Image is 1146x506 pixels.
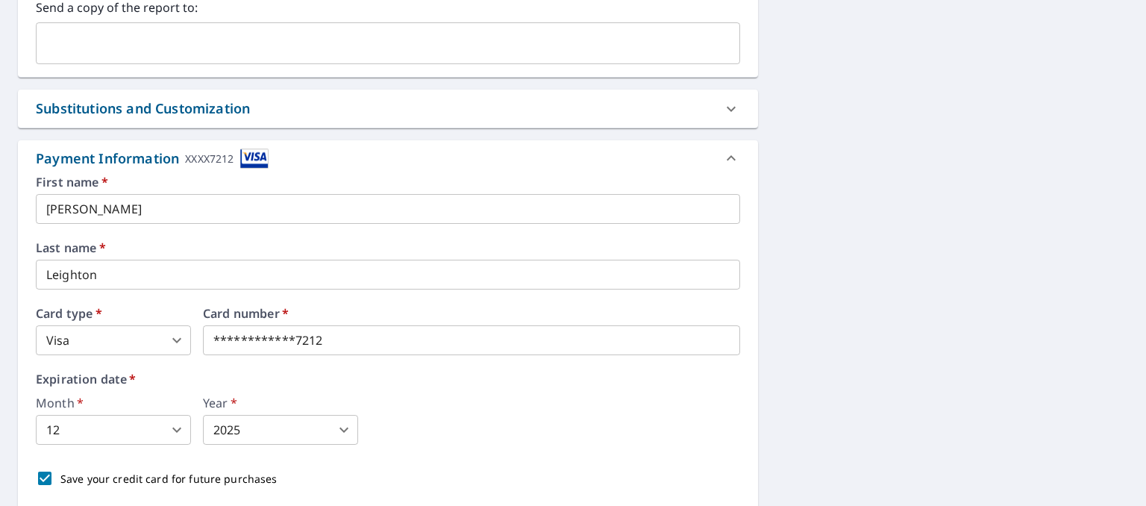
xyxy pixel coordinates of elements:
label: Card type [36,307,191,319]
div: 2025 [203,415,358,445]
p: Save your credit card for future purchases [60,471,278,487]
label: Year [203,397,358,409]
label: First name [36,176,740,188]
label: Month [36,397,191,409]
img: cardImage [240,149,269,169]
div: 12 [36,415,191,445]
label: Card number [203,307,740,319]
div: Payment Information [36,149,269,169]
div: Substitutions and Customization [36,99,250,119]
label: Expiration date [36,373,740,385]
div: XXXX7212 [185,149,234,169]
div: Payment InformationXXXX7212cardImage [18,140,758,176]
div: Substitutions and Customization [18,90,758,128]
label: Last name [36,242,740,254]
div: Visa [36,325,191,355]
